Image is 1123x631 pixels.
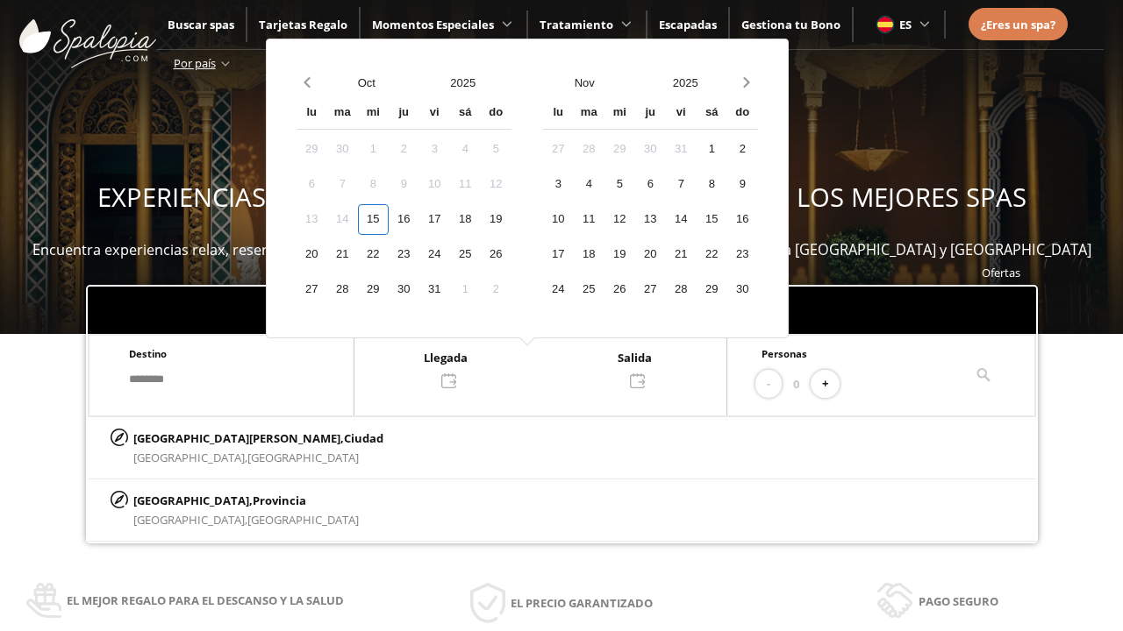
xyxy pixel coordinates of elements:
[481,274,511,305] div: 2
[129,347,167,360] span: Destino
[543,204,574,235] div: 10
[604,169,635,200] div: 5
[543,134,758,305] div: Calendar days
[358,274,389,305] div: 29
[389,204,419,235] div: 16
[635,134,666,165] div: 30
[415,67,511,98] button: Open years overlay
[133,512,247,528] span: [GEOGRAPHIC_DATA],
[297,169,327,200] div: 6
[919,592,998,611] span: Pago seguro
[666,98,697,129] div: vi
[635,239,666,270] div: 20
[481,239,511,270] div: 26
[574,169,604,200] div: 4
[389,239,419,270] div: 23
[981,17,1055,32] span: ¿Eres un spa?
[19,2,156,68] img: ImgLogoSpalopia.BvClDcEz.svg
[604,204,635,235] div: 12
[481,134,511,165] div: 5
[727,274,758,305] div: 30
[419,239,450,270] div: 24
[811,370,840,399] button: +
[133,491,359,510] p: [GEOGRAPHIC_DATA],
[604,134,635,165] div: 29
[297,239,327,270] div: 20
[253,493,306,508] span: Provincia
[574,274,604,305] div: 25
[666,204,697,235] div: 14
[97,180,1026,215] span: EXPERIENCIAS WELLNESS PARA REGALAR Y DISFRUTAR EN LOS MEJORES SPAS
[534,67,635,98] button: Open months overlay
[419,169,450,200] div: 10
[982,265,1020,280] a: Ofertas
[297,134,327,165] div: 29
[450,204,481,235] div: 18
[574,239,604,270] div: 18
[727,239,758,270] div: 23
[666,169,697,200] div: 7
[358,134,389,165] div: 1
[543,274,574,305] div: 24
[318,67,415,98] button: Open months overlay
[419,134,450,165] div: 3
[327,169,358,200] div: 7
[259,17,347,32] span: Tarjetas Regalo
[697,134,727,165] div: 1
[358,239,389,270] div: 22
[297,134,511,305] div: Calendar days
[247,512,359,528] span: [GEOGRAPHIC_DATA]
[297,204,327,235] div: 13
[419,204,450,235] div: 17
[574,98,604,129] div: ma
[389,98,419,129] div: ju
[635,204,666,235] div: 13
[481,204,511,235] div: 19
[604,274,635,305] div: 26
[450,274,481,305] div: 1
[168,17,234,32] a: Buscar spas
[543,169,574,200] div: 3
[297,67,318,98] button: Previous month
[297,98,511,305] div: Calendar wrapper
[793,374,799,393] span: 0
[666,274,697,305] div: 28
[389,274,419,305] div: 30
[419,274,450,305] div: 31
[358,169,389,200] div: 8
[450,239,481,270] div: 25
[741,17,840,32] span: Gestiona tu Bono
[297,98,327,129] div: lu
[604,239,635,270] div: 19
[419,98,450,129] div: vi
[67,591,344,610] span: El mejor regalo para el descanso y la salud
[133,429,383,448] p: [GEOGRAPHIC_DATA][PERSON_NAME],
[755,370,782,399] button: -
[697,98,727,129] div: sá
[543,98,574,129] div: lu
[481,169,511,200] div: 12
[635,98,666,129] div: ju
[697,169,727,200] div: 8
[543,98,758,305] div: Calendar wrapper
[358,204,389,235] div: 15
[635,274,666,305] div: 27
[327,204,358,235] div: 14
[727,204,758,235] div: 16
[727,169,758,200] div: 9
[666,134,697,165] div: 31
[32,240,1091,259] span: Encuentra experiencias relax, reserva bonos spas y escapadas wellness para disfrutar en más de 40...
[450,134,481,165] div: 4
[327,274,358,305] div: 28
[327,134,358,165] div: 30
[574,134,604,165] div: 28
[297,274,327,305] div: 27
[389,169,419,200] div: 9
[981,15,1055,34] a: ¿Eres un spa?
[174,55,216,71] span: Por país
[635,169,666,200] div: 6
[659,17,717,32] a: Escapadas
